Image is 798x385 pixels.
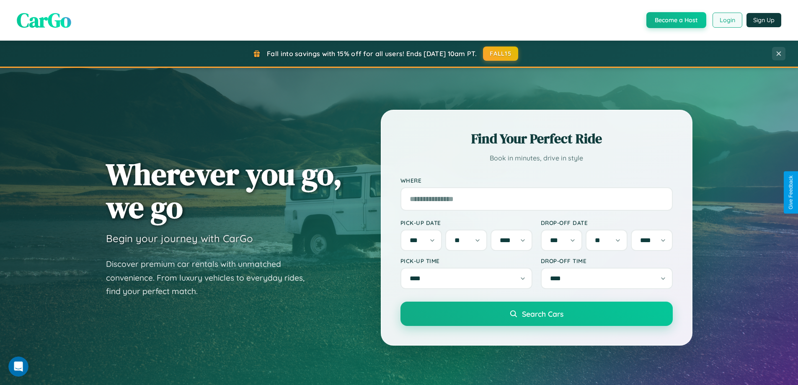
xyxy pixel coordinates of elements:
p: Discover premium car rentals with unmatched convenience. From luxury vehicles to everyday rides, ... [106,257,315,298]
p: Book in minutes, drive in style [400,152,673,164]
button: FALL15 [483,47,518,61]
label: Where [400,177,673,184]
div: Give Feedback [788,176,794,209]
label: Drop-off Date [541,219,673,226]
button: Become a Host [646,12,706,28]
button: Login [713,13,742,28]
span: Search Cars [522,309,563,318]
iframe: Intercom live chat [8,357,28,377]
h3: Begin your journey with CarGo [106,232,253,245]
h2: Find Your Perfect Ride [400,129,673,148]
button: Search Cars [400,302,673,326]
span: Fall into savings with 15% off for all users! Ends [DATE] 10am PT. [267,49,477,58]
label: Drop-off Time [541,257,673,264]
label: Pick-up Date [400,219,532,226]
button: Sign Up [746,13,781,27]
h1: Wherever you go, we go [106,158,342,224]
span: CarGo [17,6,71,34]
label: Pick-up Time [400,257,532,264]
